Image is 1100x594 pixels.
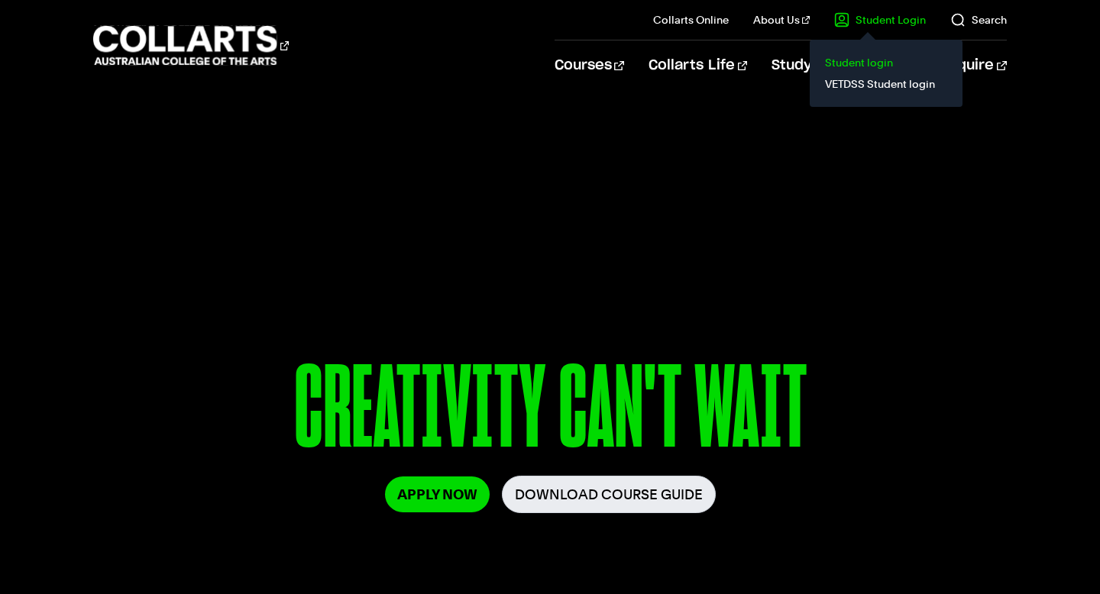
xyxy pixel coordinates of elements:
a: Collarts Life [649,40,747,91]
a: Search [950,12,1007,27]
a: VETDSS Student login [822,73,950,95]
a: Enquire [940,40,1006,91]
a: About Us [753,12,810,27]
a: Download Course Guide [502,476,716,513]
a: Courses [555,40,624,91]
div: Go to homepage [93,24,289,67]
a: Apply Now [385,476,490,512]
a: Student Login [834,12,926,27]
a: Study Information [772,40,915,91]
a: Student login [822,52,950,73]
a: Collarts Online [653,12,729,27]
p: CREATIVITY CAN'T WAIT [93,350,1006,476]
